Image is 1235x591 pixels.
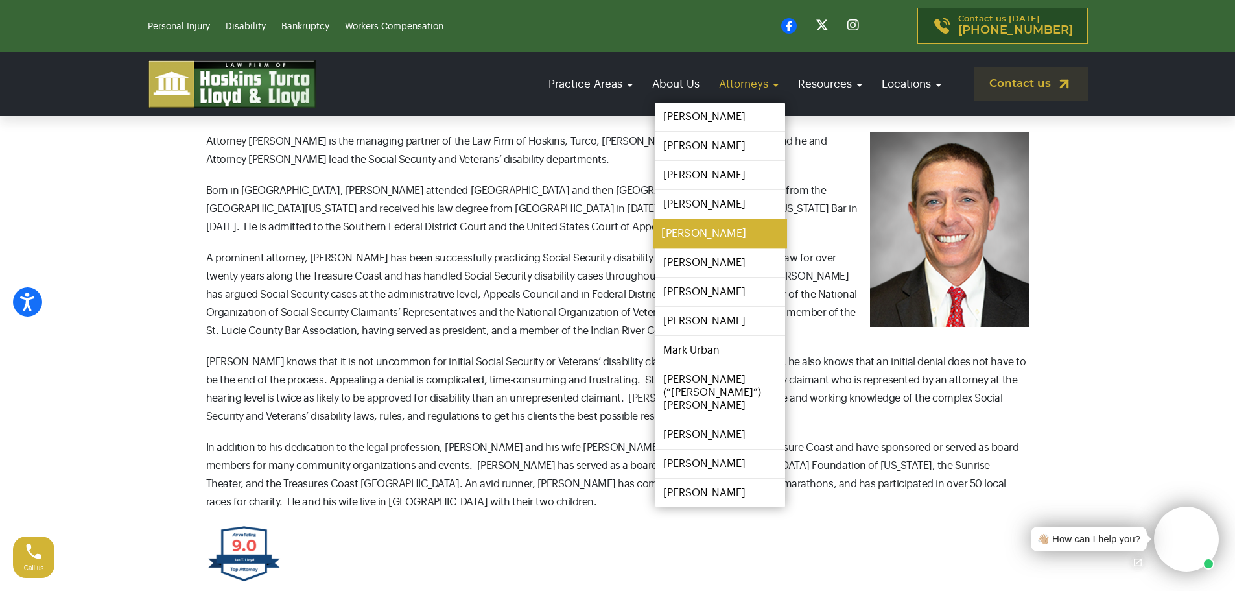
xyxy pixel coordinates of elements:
[345,22,443,31] a: Workers Compensation
[712,66,785,103] a: Attorneys
[655,190,785,219] a: [PERSON_NAME]
[655,365,785,420] a: [PERSON_NAME] (“[PERSON_NAME]”) [PERSON_NAME]
[148,60,316,108] img: logo
[206,357,1026,422] span: [PERSON_NAME] knows that it is not uncommon for initial Social Security or Veterans’ disability c...
[875,66,948,103] a: Locations
[206,136,827,165] span: Attorney [PERSON_NAME] is the managing partner of the Law Firm of Hoskins, Turco, [PERSON_NAME] &...
[958,24,1073,37] span: [PHONE_NUMBER]
[206,186,858,232] span: Born in [GEOGRAPHIC_DATA], [PERSON_NAME] attended [GEOGRAPHIC_DATA] and then [GEOGRAPHIC_DATA]. H...
[655,161,785,189] a: [PERSON_NAME]
[206,253,857,336] span: A prominent attorney, [PERSON_NAME] has been successfully practicing Social Security disability l...
[206,524,282,583] img: Ian Lloyd AVVO Top Attorney
[1124,549,1151,576] a: Open chat
[655,278,785,306] a: [PERSON_NAME]
[655,132,785,160] a: [PERSON_NAME]
[646,66,706,103] a: About Us
[917,8,1088,44] a: Contact us [DATE][PHONE_NUMBER]
[148,22,210,31] a: Personal Injury
[653,219,787,248] a: [PERSON_NAME]
[1037,532,1140,547] div: 👋🏼 How can I help you?
[24,564,44,572] span: Call us
[870,132,1029,327] img: Ian Lloyd
[206,442,1019,507] span: In addition to his dedication to the legal profession, [PERSON_NAME] and his wife [PERSON_NAME] a...
[226,22,266,31] a: Disability
[655,479,785,507] a: [PERSON_NAME]
[974,67,1088,101] a: Contact us
[655,103,785,131] a: [PERSON_NAME]
[792,66,869,103] a: Resources
[655,248,785,277] a: [PERSON_NAME]
[281,22,329,31] a: Bankruptcy
[655,307,785,335] a: [PERSON_NAME]
[958,15,1073,37] p: Contact us [DATE]
[655,336,785,365] a: Mark Urban
[655,450,785,478] a: [PERSON_NAME]
[542,66,639,103] a: Practice Areas
[655,420,785,449] a: [PERSON_NAME]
